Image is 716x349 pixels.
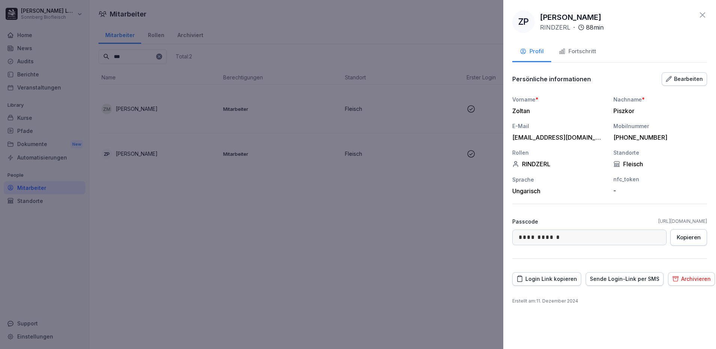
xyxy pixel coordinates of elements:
[512,187,606,195] div: Ungarisch
[512,75,591,83] p: Persönliche informationen
[512,107,602,115] div: Zoltan
[668,272,715,286] button: Archivieren
[512,149,606,157] div: Rollen
[540,23,570,32] p: RINDZERL
[613,187,703,194] div: -
[613,134,703,141] div: [PHONE_NUMBER]
[559,47,596,56] div: Fortschritt
[512,218,538,225] p: Passcode
[551,42,604,62] button: Fortschritt
[512,10,535,33] div: ZP
[613,149,707,157] div: Standorte
[512,160,606,168] div: RINDZERL
[666,75,703,83] div: Bearbeiten
[516,275,577,283] div: Login Link kopieren
[540,12,601,23] p: [PERSON_NAME]
[512,272,581,286] button: Login Link kopieren
[670,229,707,246] button: Kopieren
[613,160,707,168] div: Fleisch
[520,47,544,56] div: Profil
[613,95,707,103] div: Nachname
[672,275,711,283] div: Archivieren
[613,175,707,183] div: nfc_token
[512,95,606,103] div: Vorname
[590,275,659,283] div: Sende Login-Link per SMS
[613,122,707,130] div: Mobilnummer
[586,23,604,32] p: 88 min
[512,122,606,130] div: E-Mail
[512,176,606,183] div: Sprache
[613,107,703,115] div: Piszkor
[586,272,664,286] button: Sende Login-Link per SMS
[540,23,604,32] div: ·
[512,298,707,304] p: Erstellt am : 11. Dezember 2024
[512,42,551,62] button: Profil
[662,72,707,86] button: Bearbeiten
[512,134,602,141] div: [EMAIL_ADDRESS][DOMAIN_NAME]
[677,233,701,242] div: Kopieren
[658,218,707,225] a: [URL][DOMAIN_NAME]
